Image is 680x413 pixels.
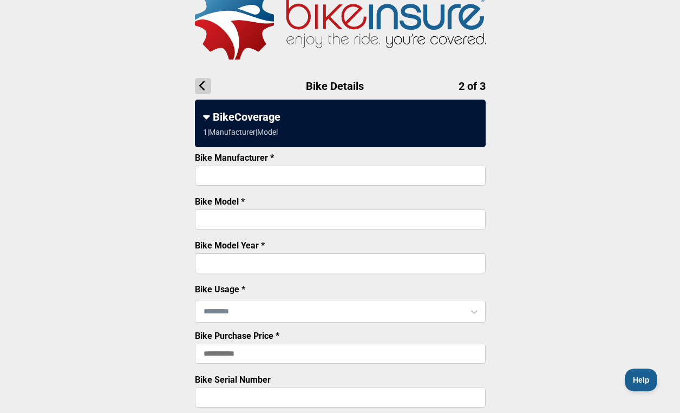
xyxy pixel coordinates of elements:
[195,284,245,294] label: Bike Usage *
[459,80,486,93] span: 2 of 3
[203,128,278,136] div: 1 | Manufacturer | Model
[195,196,245,207] label: Bike Model *
[195,375,271,385] label: Bike Serial Number
[195,240,265,251] label: Bike Model Year *
[195,331,279,341] label: Bike Purchase Price *
[195,153,274,163] label: Bike Manufacturer *
[195,78,486,94] h1: Bike Details
[625,369,658,391] iframe: Toggle Customer Support
[203,110,478,123] div: BikeCoverage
